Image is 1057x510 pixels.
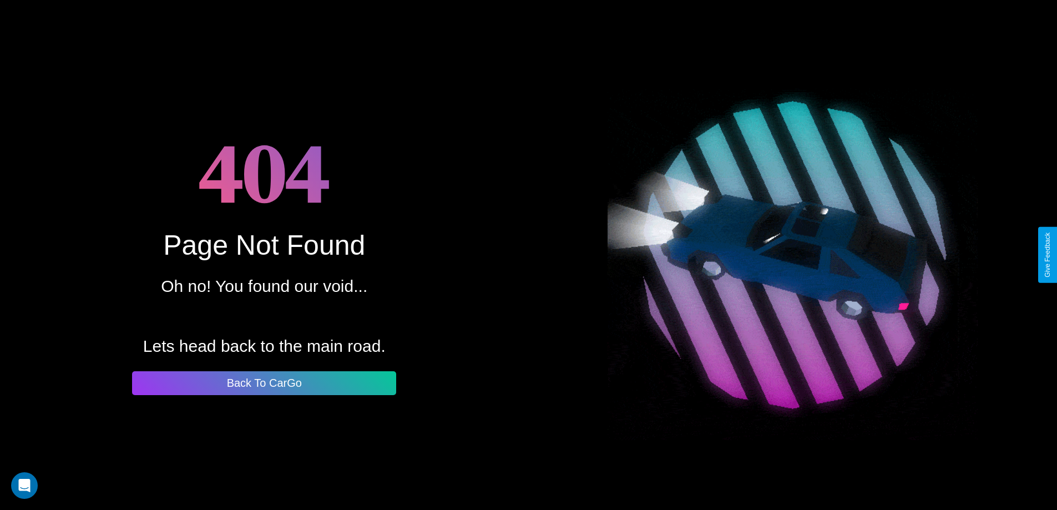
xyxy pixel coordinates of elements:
p: Oh no! You found our void... Lets head back to the main road. [143,271,386,361]
img: spinning car [608,70,978,440]
div: Give Feedback [1044,233,1051,277]
div: Open Intercom Messenger [11,472,38,499]
div: Page Not Found [163,229,365,261]
button: Back To CarGo [132,371,396,395]
h1: 404 [199,115,330,229]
